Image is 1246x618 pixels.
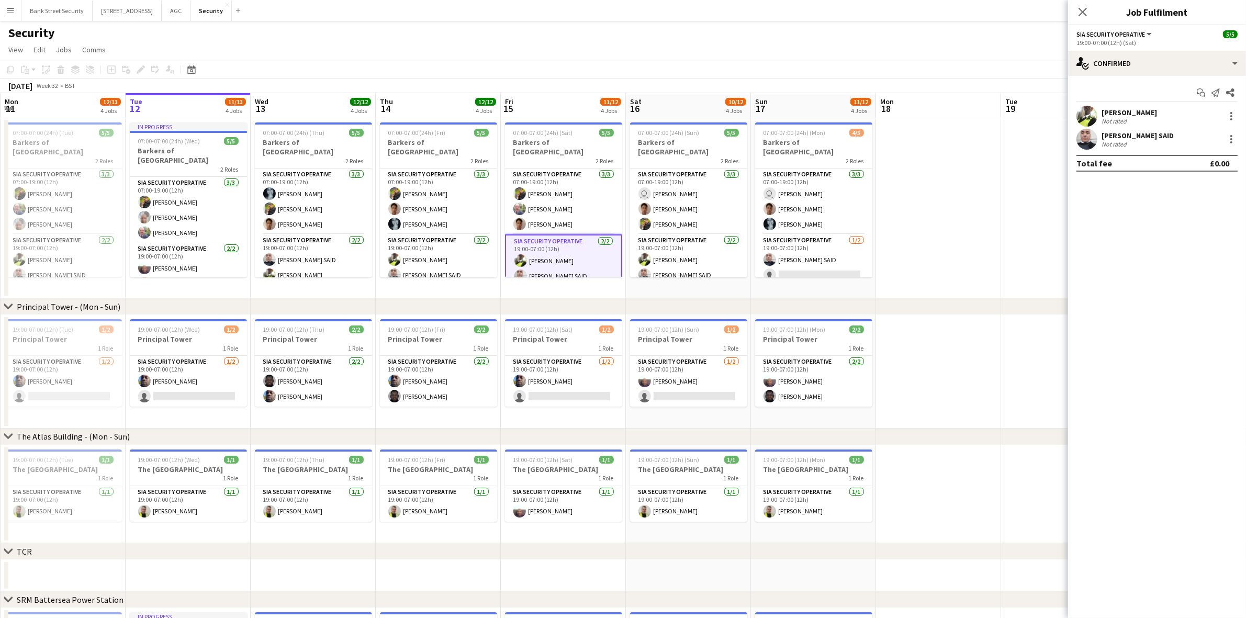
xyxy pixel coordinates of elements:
[162,1,190,21] button: AGC
[65,82,75,89] div: BST
[850,98,871,106] span: 11/12
[255,122,372,277] div: 07:00-07:00 (24h) (Thu)5/5Barkers of [GEOGRAPHIC_DATA]2 RolesSIA Security Operative3/307:00-19:00...
[505,450,622,522] app-job-card: 19:00-07:00 (12h) (Sat)1/1The [GEOGRAPHIC_DATA]1 RoleSIA Security Operative1/119:00-07:00 (12h)[P...
[1076,30,1145,38] span: SIA Security Operative
[755,122,872,277] app-job-card: 07:00-07:00 (24h) (Mon)4/5Barkers of [GEOGRAPHIC_DATA]2 RolesSIA Security Operative3/307:00-19:00...
[99,456,114,464] span: 1/1
[380,450,497,522] app-job-card: 19:00-07:00 (12h) (Fri)1/1The [GEOGRAPHIC_DATA]1 RoleSIA Security Operative1/119:00-07:00 (12h)[P...
[130,356,247,407] app-card-role: SIA Security Operative1/219:00-07:00 (12h)[PERSON_NAME]
[130,97,142,106] span: Tue
[346,157,364,165] span: 2 Roles
[17,431,130,442] div: The Atlas Building - (Mon - Sun)
[505,319,622,407] app-job-card: 19:00-07:00 (12h) (Sat)1/2Principal Tower1 RoleSIA Security Operative1/219:00-07:00 (12h)[PERSON_...
[349,456,364,464] span: 1/1
[263,325,325,333] span: 19:00-07:00 (12h) (Thu)
[388,325,446,333] span: 19:00-07:00 (12h) (Fri)
[630,450,747,522] div: 19:00-07:00 (12h) (Sun)1/1The [GEOGRAPHIC_DATA]1 RoleSIA Security Operative1/119:00-07:00 (12h)[P...
[1005,97,1017,106] span: Tue
[849,474,864,482] span: 1 Role
[255,97,268,106] span: Wed
[17,594,124,605] div: SRM Battersea Power Station
[513,129,573,137] span: 07:00-07:00 (24h) (Sat)
[630,168,747,234] app-card-role: SIA Security Operative3/307:00-19:00 (12h) [PERSON_NAME][PERSON_NAME][PERSON_NAME]
[8,81,32,91] div: [DATE]
[726,107,746,115] div: 4 Jobs
[724,456,739,464] span: 1/1
[3,103,18,115] span: 11
[349,344,364,352] span: 1 Role
[755,97,768,106] span: Sun
[630,486,747,522] app-card-role: SIA Security Operative1/119:00-07:00 (12h)[PERSON_NAME]
[474,325,489,333] span: 2/2
[1076,39,1238,47] div: 19:00-07:00 (12h) (Sat)
[476,107,496,115] div: 4 Jobs
[601,107,621,115] div: 4 Jobs
[755,234,872,285] app-card-role: SIA Security Operative1/219:00-07:00 (12h)[PERSON_NAME] SAID
[130,450,247,522] div: 19:00-07:00 (12h) (Wed)1/1The [GEOGRAPHIC_DATA]1 RoleSIA Security Operative1/119:00-07:00 (12h)[P...
[724,344,739,352] span: 1 Role
[130,146,247,165] h3: Barkers of [GEOGRAPHIC_DATA]
[33,45,46,54] span: Edit
[255,486,372,522] app-card-role: SIA Security Operative1/119:00-07:00 (12h)[PERSON_NAME]
[505,138,622,156] h3: Barkers of [GEOGRAPHIC_DATA]
[599,325,614,333] span: 1/2
[599,474,614,482] span: 1 Role
[5,450,122,522] app-job-card: 19:00-07:00 (12h) (Tue)1/1The [GEOGRAPHIC_DATA]1 RoleSIA Security Operative1/119:00-07:00 (12h)[P...
[1068,51,1246,76] div: Confirmed
[4,43,27,57] a: View
[5,319,122,407] app-job-card: 19:00-07:00 (12h) (Tue)1/2Principal Tower1 RoleSIA Security Operative1/219:00-07:00 (12h)[PERSON_...
[380,138,497,156] h3: Barkers of [GEOGRAPHIC_DATA]
[755,450,872,522] div: 19:00-07:00 (12h) (Mon)1/1The [GEOGRAPHIC_DATA]1 RoleSIA Security Operative1/119:00-07:00 (12h)[P...
[513,456,573,464] span: 19:00-07:00 (12h) (Sat)
[724,325,739,333] span: 1/2
[13,129,74,137] span: 07:00-07:00 (24h) (Tue)
[505,122,622,277] app-job-card: 07:00-07:00 (24h) (Sat)5/5Barkers of [GEOGRAPHIC_DATA]2 RolesSIA Security Operative3/307:00-19:00...
[255,334,372,344] h3: Principal Tower
[880,97,894,106] span: Mon
[474,456,489,464] span: 1/1
[474,344,489,352] span: 1 Role
[130,486,247,522] app-card-role: SIA Security Operative1/119:00-07:00 (12h)[PERSON_NAME]
[1102,140,1129,148] div: Not rated
[754,103,768,115] span: 17
[755,465,872,474] h3: The [GEOGRAPHIC_DATA]
[255,356,372,407] app-card-role: SIA Security Operative2/219:00-07:00 (12h)[PERSON_NAME][PERSON_NAME]
[13,456,74,464] span: 19:00-07:00 (12h) (Tue)
[130,319,247,407] app-job-card: 19:00-07:00 (12h) (Wed)1/2Principal Tower1 RoleSIA Security Operative1/219:00-07:00 (12h)[PERSON_...
[8,45,23,54] span: View
[380,168,497,234] app-card-role: SIA Security Operative3/307:00-19:00 (12h)[PERSON_NAME][PERSON_NAME][PERSON_NAME]
[630,234,747,285] app-card-role: SIA Security Operative2/219:00-07:00 (12h)[PERSON_NAME][PERSON_NAME] SAID
[505,486,622,522] app-card-role: SIA Security Operative1/119:00-07:00 (12h)[PERSON_NAME]
[96,157,114,165] span: 2 Roles
[82,45,106,54] span: Comms
[93,1,162,21] button: [STREET_ADDRESS]
[5,486,122,522] app-card-role: SIA Security Operative1/119:00-07:00 (12h)[PERSON_NAME]
[630,319,747,407] app-job-card: 19:00-07:00 (12h) (Sun)1/2Principal Tower1 RoleSIA Security Operative1/219:00-07:00 (12h)[PERSON_...
[5,122,122,277] div: 07:00-07:00 (24h) (Tue)5/5Barkers of [GEOGRAPHIC_DATA]2 RolesSIA Security Operative3/307:00-19:00...
[351,107,371,115] div: 4 Jobs
[1004,103,1017,115] span: 19
[56,45,72,54] span: Jobs
[130,122,247,277] div: In progress07:00-07:00 (24h) (Wed)5/5Barkers of [GEOGRAPHIC_DATA]2 RolesSIA Security Operative3/3...
[1223,30,1238,38] span: 5/5
[349,325,364,333] span: 2/2
[849,456,864,464] span: 1/1
[380,97,393,106] span: Thu
[255,465,372,474] h3: The [GEOGRAPHIC_DATA]
[638,456,700,464] span: 19:00-07:00 (12h) (Sun)
[721,157,739,165] span: 2 Roles
[52,43,76,57] a: Jobs
[630,122,747,277] app-job-card: 07:00-07:00 (24h) (Sun)5/5Barkers of [GEOGRAPHIC_DATA]2 RolesSIA Security Operative3/307:00-19:00...
[755,334,872,344] h3: Principal Tower
[223,474,239,482] span: 1 Role
[99,129,114,137] span: 5/5
[1102,117,1129,125] div: Not rated
[755,319,872,407] app-job-card: 19:00-07:00 (12h) (Mon)2/2Principal Tower1 RoleSIA Security Operative2/219:00-07:00 (12h)[PERSON_...
[98,344,114,352] span: 1 Role
[849,129,864,137] span: 4/5
[755,356,872,407] app-card-role: SIA Security Operative2/219:00-07:00 (12h)[PERSON_NAME][PERSON_NAME]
